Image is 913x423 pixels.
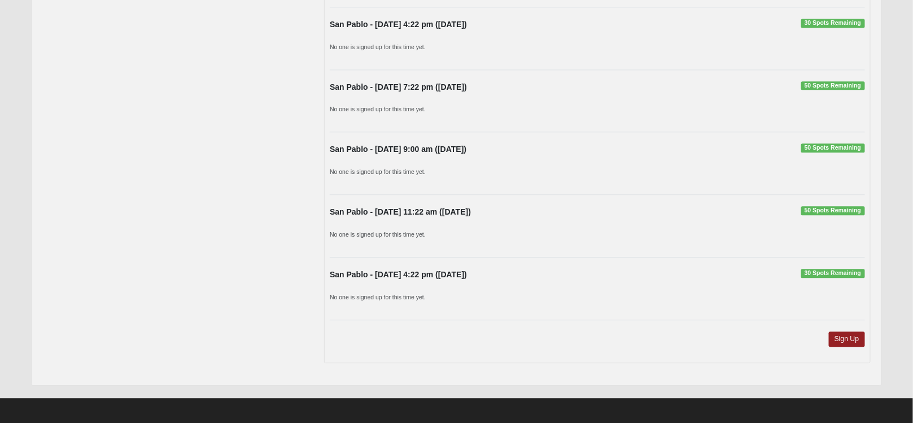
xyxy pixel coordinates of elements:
[801,81,865,90] span: 50 Spots Remaining
[330,106,426,112] small: No one is signed up for this time yet.
[330,231,426,238] small: No one is signed up for this time yet.
[330,82,467,91] strong: San Pablo - [DATE] 7:22 pm ([DATE])
[330,145,466,154] strong: San Pablo - [DATE] 9:00 am ([DATE])
[829,332,865,347] a: Sign Up
[330,270,467,279] strong: San Pablo - [DATE] 4:22 pm ([DATE])
[801,19,865,28] span: 30 Spots Remaining
[801,206,865,215] span: 50 Spots Remaining
[330,294,426,300] small: No one is signed up for this time yet.
[330,207,471,216] strong: San Pablo - [DATE] 11:22 am ([DATE])
[330,168,426,175] small: No one is signed up for this time yet.
[330,43,426,50] small: No one is signed up for this time yet.
[801,143,865,152] span: 50 Spots Remaining
[801,269,865,278] span: 30 Spots Remaining
[330,20,467,29] strong: San Pablo - [DATE] 4:22 pm ([DATE])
